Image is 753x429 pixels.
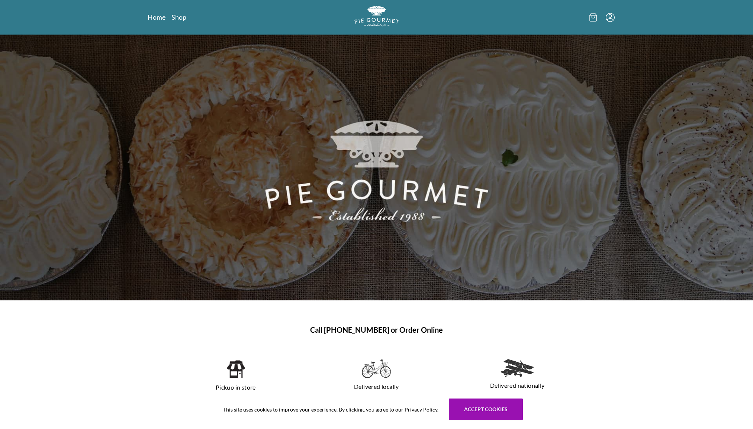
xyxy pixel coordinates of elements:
img: logo [354,6,399,26]
a: Logo [354,6,399,29]
img: pickup in store [226,359,245,379]
img: delivered nationally [501,359,534,377]
button: Accept cookies [449,399,523,420]
p: Delivered nationally [456,380,579,391]
a: Home [148,13,165,22]
h1: Call [PHONE_NUMBER] or Order Online [157,324,597,335]
p: Pickup in store [174,381,297,393]
img: delivered locally [362,359,391,378]
span: This site uses cookies to improve your experience. By clicking, you agree to our Privacy Policy. [223,406,438,413]
button: Menu [606,13,615,22]
a: Shop [171,13,186,22]
p: Delivered locally [315,381,438,393]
